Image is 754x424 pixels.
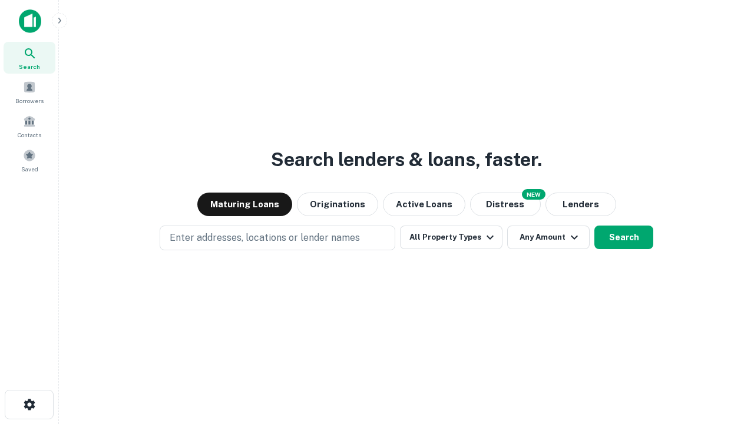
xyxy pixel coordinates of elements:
[15,96,44,105] span: Borrowers
[470,193,541,216] button: Search distressed loans with lien and other non-mortgage details.
[594,226,653,249] button: Search
[197,193,292,216] button: Maturing Loans
[19,9,41,33] img: capitalize-icon.png
[21,164,38,174] span: Saved
[545,193,616,216] button: Lenders
[522,189,545,200] div: NEW
[19,62,40,71] span: Search
[160,226,395,250] button: Enter addresses, locations or lender names
[695,330,754,386] iframe: Chat Widget
[4,42,55,74] a: Search
[4,76,55,108] a: Borrowers
[18,130,41,140] span: Contacts
[4,110,55,142] a: Contacts
[170,231,360,245] p: Enter addresses, locations or lender names
[271,145,542,174] h3: Search lenders & loans, faster.
[297,193,378,216] button: Originations
[4,144,55,176] a: Saved
[383,193,465,216] button: Active Loans
[400,226,502,249] button: All Property Types
[507,226,590,249] button: Any Amount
